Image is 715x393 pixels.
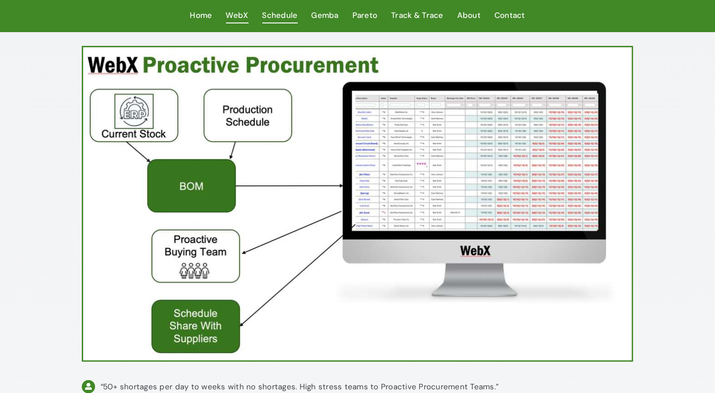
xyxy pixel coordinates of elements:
a: WebX [226,9,249,23]
span: Pareto [352,9,378,22]
span: Track & Trace [391,9,443,22]
a: Home [190,9,212,23]
img: WebX [83,47,632,360]
a: Pareto [352,9,378,23]
a: Gemba [312,9,339,23]
a: Contact [494,9,525,23]
a: About [457,9,481,23]
span: Contact [494,9,525,22]
span: Home [190,9,212,22]
span: About [457,9,481,22]
span: Schedule [262,9,298,22]
a: Schedule [262,9,298,23]
span: WebX [226,9,249,22]
span: Gemba [312,9,339,22]
a: Track & Trace [391,9,443,23]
